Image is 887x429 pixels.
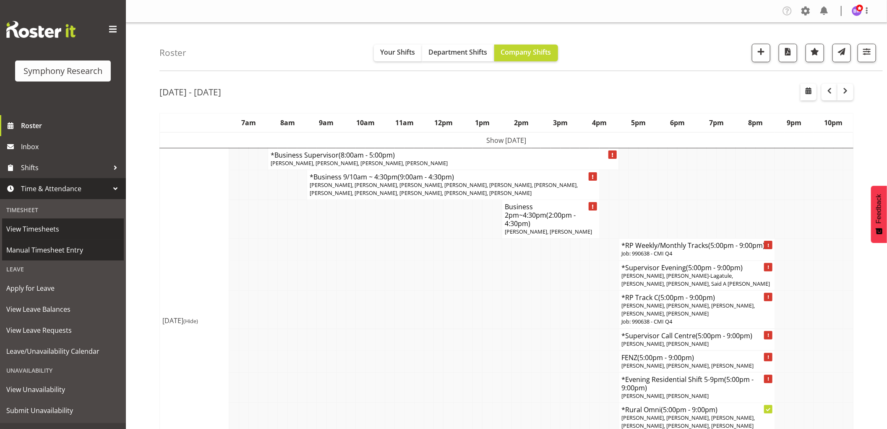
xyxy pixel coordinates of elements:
span: [PERSON_NAME], [PERSON_NAME], [PERSON_NAME], [PERSON_NAME], [PERSON_NAME], [PERSON_NAME], [PERSON... [310,181,578,197]
a: View Leave Requests [2,320,124,341]
span: Roster [21,119,122,132]
p: Job: 990638 - CMI Q4 [622,250,772,258]
img: Rosterit website logo [6,21,76,38]
th: 8pm [736,113,775,132]
span: View Unavailability [6,383,120,396]
th: 10pm [814,113,853,132]
span: (2:00pm - 4:30pm) [505,211,576,228]
span: View Timesheets [6,223,120,235]
th: 8am [268,113,307,132]
a: Manual Timesheet Entry [2,240,124,261]
span: [PERSON_NAME], [PERSON_NAME], [PERSON_NAME], [PERSON_NAME], [PERSON_NAME] [622,302,755,317]
button: Add a new shift [752,44,770,62]
a: View Leave Balances [2,299,124,320]
span: View Leave Balances [6,303,120,316]
span: (5:00pm - 9:00pm) [709,241,765,250]
span: (9:00am - 4:30pm) [398,172,454,182]
span: [PERSON_NAME], [PERSON_NAME], [PERSON_NAME], [PERSON_NAME] [271,159,448,167]
p: Job: 990638 - CMI Q4 [622,318,772,326]
span: Submit Unavailability [6,404,120,417]
h4: *Supervisor Call Centre [622,332,772,340]
h4: *Evening Residential Shift 5-9pm [622,375,772,392]
td: Show [DATE] [160,132,853,148]
th: 5pm [619,113,658,132]
span: View Leave Requests [6,324,120,337]
span: Inbox [21,140,122,153]
span: [PERSON_NAME], [PERSON_NAME] [622,392,709,400]
h4: *Rural Omni [622,405,772,414]
th: 12pm [424,113,463,132]
th: 1pm [463,113,502,132]
h4: *RP Weekly/Monthly Tracks [622,241,772,250]
button: Department Shifts [422,45,494,61]
span: Time & Attendance [21,182,109,195]
button: Select a specific date within the roster. [801,84,817,100]
span: Feedback [875,194,883,224]
th: 9pm [775,113,814,132]
th: 7pm [697,113,736,132]
span: (5:00pm - 9:00pm) [686,263,743,272]
span: Shifts [21,161,109,174]
h2: [DATE] - [DATE] [159,87,221,97]
a: View Unavailability [2,379,124,400]
h4: Business 2pm~4:30pm [505,203,597,228]
a: Leave/Unavailability Calendar [2,341,124,362]
span: Leave/Unavailability Calendar [6,345,120,358]
span: [PERSON_NAME], [PERSON_NAME] [622,340,709,347]
button: Highlight an important date within the roster. [806,44,824,62]
button: Company Shifts [494,45,558,61]
h4: *Business 9/10am ~ 4:30pm [310,173,597,181]
span: [PERSON_NAME], [PERSON_NAME]-Lagatule, [PERSON_NAME], [PERSON_NAME], Said A [PERSON_NAME] [622,272,770,287]
img: bhavik-kanna1260.jpg [852,6,862,16]
span: (5:00pm - 9:00pm) [659,293,715,302]
span: Apply for Leave [6,282,120,295]
span: Department Shifts [429,47,488,57]
button: Your Shifts [374,45,422,61]
span: [PERSON_NAME], [PERSON_NAME], [PERSON_NAME] [622,362,754,369]
span: Manual Timesheet Entry [6,244,120,256]
h4: Roster [159,48,186,58]
span: Your Shifts [381,47,415,57]
a: Apply for Leave [2,278,124,299]
span: (Hide) [183,317,198,325]
h4: *Business Supervisor [271,151,616,159]
div: Symphony Research [23,65,102,77]
a: Submit Unavailability [2,400,124,421]
span: (5:00pm - 9:00pm) [638,353,694,362]
th: 7am [229,113,268,132]
span: (5:00pm - 9:00pm) [622,375,754,392]
span: (8:00am - 5:00pm) [339,150,395,160]
h4: *Supervisor Evening [622,263,772,272]
th: 4pm [580,113,619,132]
th: 10am [346,113,385,132]
h4: FENZ [622,353,772,362]
th: 2pm [502,113,541,132]
div: Leave [2,261,124,278]
th: 9am [307,113,346,132]
th: 11am [385,113,424,132]
div: Timesheet [2,201,124,218]
span: (5:00pm - 9:00pm) [661,405,718,414]
th: 3pm [541,113,580,132]
th: 6pm [658,113,697,132]
div: Unavailability [2,362,124,379]
button: Feedback - Show survey [871,186,887,243]
button: Download a PDF of the roster according to the set date range. [779,44,797,62]
h4: *RP Track C [622,293,772,302]
button: Send a list of all shifts for the selected filtered period to all rostered employees. [832,44,851,62]
span: (5:00pm - 9:00pm) [696,331,753,340]
a: View Timesheets [2,218,124,240]
button: Filter Shifts [858,44,876,62]
span: Company Shifts [501,47,551,57]
span: [PERSON_NAME], [PERSON_NAME] [505,228,592,235]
